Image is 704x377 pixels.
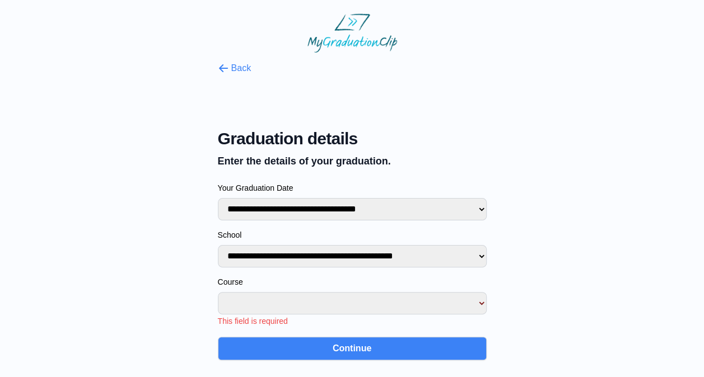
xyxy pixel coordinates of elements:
[218,337,487,360] button: Continue
[218,129,487,149] span: Graduation details
[218,62,251,75] button: Back
[218,276,487,288] label: Course
[218,229,487,241] label: School
[218,153,487,169] p: Enter the details of your graduation.
[218,182,487,194] label: Your Graduation Date
[307,13,397,53] img: MyGraduationClip
[218,317,288,326] span: This field is required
